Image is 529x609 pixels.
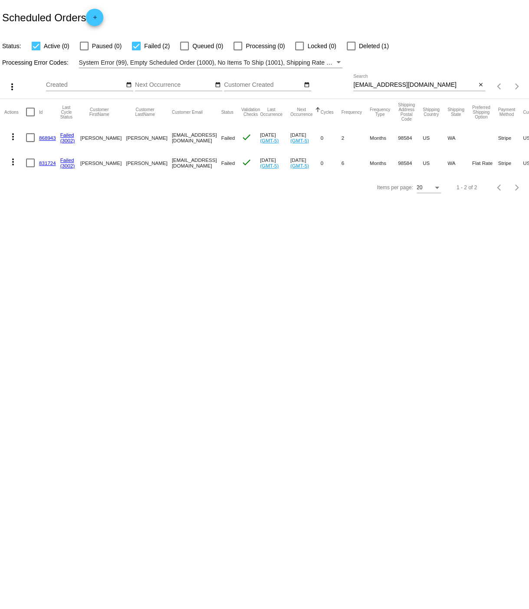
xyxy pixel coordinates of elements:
[60,105,72,119] button: Change sorting for LastProcessingCycleId
[80,107,118,117] button: Change sorting for CustomerFirstName
[476,81,485,90] button: Clear
[472,105,490,119] button: Change sorting for PreferredShippingOption
[417,184,422,191] span: 20
[370,125,398,150] mat-cell: Months
[320,125,341,150] mat-cell: 0
[303,82,309,89] mat-icon: date_range
[221,160,235,166] span: Failed
[80,150,126,175] mat-cell: [PERSON_NAME]
[307,41,336,51] span: Locked (0)
[353,82,476,89] input: Search
[4,99,26,125] mat-header-cell: Actions
[491,78,508,95] button: Previous page
[241,132,252,142] mat-icon: check
[144,41,170,51] span: Failed (2)
[447,125,472,150] mat-cell: WA
[172,125,221,150] mat-cell: [EMAIL_ADDRESS][DOMAIN_NAME]
[79,57,342,68] mat-select: Filter by Processing Error Codes
[246,41,285,51] span: Processing (0)
[80,125,126,150] mat-cell: [PERSON_NAME]
[508,179,526,196] button: Next page
[370,150,398,175] mat-cell: Months
[447,150,472,175] mat-cell: WA
[39,109,43,115] button: Change sorting for Id
[260,138,279,143] a: (GMT-5)
[423,125,447,150] mat-cell: US
[135,82,213,89] input: Next Occurrence
[8,132,18,142] mat-icon: more_vert
[290,163,309,168] a: (GMT-5)
[260,150,290,175] mat-cell: [DATE]
[341,150,369,175] mat-cell: 6
[8,157,18,167] mat-icon: more_vert
[320,150,341,175] mat-cell: 0
[398,102,415,122] button: Change sorting for ShippingPostcode
[417,185,441,191] mat-select: Items per page:
[498,125,522,150] mat-cell: Stripe
[341,109,361,115] button: Change sorting for Frequency
[241,157,252,168] mat-icon: check
[224,82,302,89] input: Customer Created
[290,138,309,143] a: (GMT-5)
[39,135,56,141] a: 868943
[60,157,74,163] a: Failed
[447,107,464,117] button: Change sorting for ShippingState
[472,150,498,175] mat-cell: Flat Rate
[290,150,321,175] mat-cell: [DATE]
[359,41,389,51] span: Deleted (1)
[60,163,75,168] a: (3002)
[341,125,369,150] mat-cell: 2
[60,138,75,143] a: (3002)
[491,179,508,196] button: Previous page
[260,163,279,168] a: (GMT-5)
[221,135,235,141] span: Failed
[423,150,447,175] mat-cell: US
[89,14,100,25] mat-icon: add
[290,125,321,150] mat-cell: [DATE]
[126,82,132,89] mat-icon: date_range
[46,82,124,89] input: Created
[7,82,17,92] mat-icon: more_vert
[457,184,477,191] div: 1 - 2 of 2
[498,150,522,175] mat-cell: Stripe
[398,125,423,150] mat-cell: 98584
[126,125,171,150] mat-cell: [PERSON_NAME]
[2,43,21,49] span: Status:
[377,184,413,191] div: Items per page:
[2,9,103,26] h2: Scheduled Orders
[290,107,313,117] button: Change sorting for NextOccurrenceUtc
[241,99,260,125] mat-header-cell: Validation Checks
[126,150,171,175] mat-cell: [PERSON_NAME]
[477,82,483,89] mat-icon: close
[92,41,122,51] span: Paused (0)
[260,125,290,150] mat-cell: [DATE]
[398,150,423,175] mat-cell: 98584
[215,82,221,89] mat-icon: date_range
[172,150,221,175] mat-cell: [EMAIL_ADDRESS][DOMAIN_NAME]
[2,59,69,66] span: Processing Error Codes:
[39,160,56,166] a: 831724
[370,107,390,117] button: Change sorting for FrequencyType
[126,107,164,117] button: Change sorting for CustomerLastName
[172,109,203,115] button: Change sorting for CustomerEmail
[44,41,69,51] span: Active (0)
[260,107,283,117] button: Change sorting for LastOccurrenceUtc
[498,107,515,117] button: Change sorting for PaymentMethod.Type
[192,41,223,51] span: Queued (0)
[60,132,74,138] a: Failed
[423,107,440,117] button: Change sorting for ShippingCountry
[508,78,526,95] button: Next page
[221,109,233,115] button: Change sorting for Status
[320,109,333,115] button: Change sorting for Cycles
